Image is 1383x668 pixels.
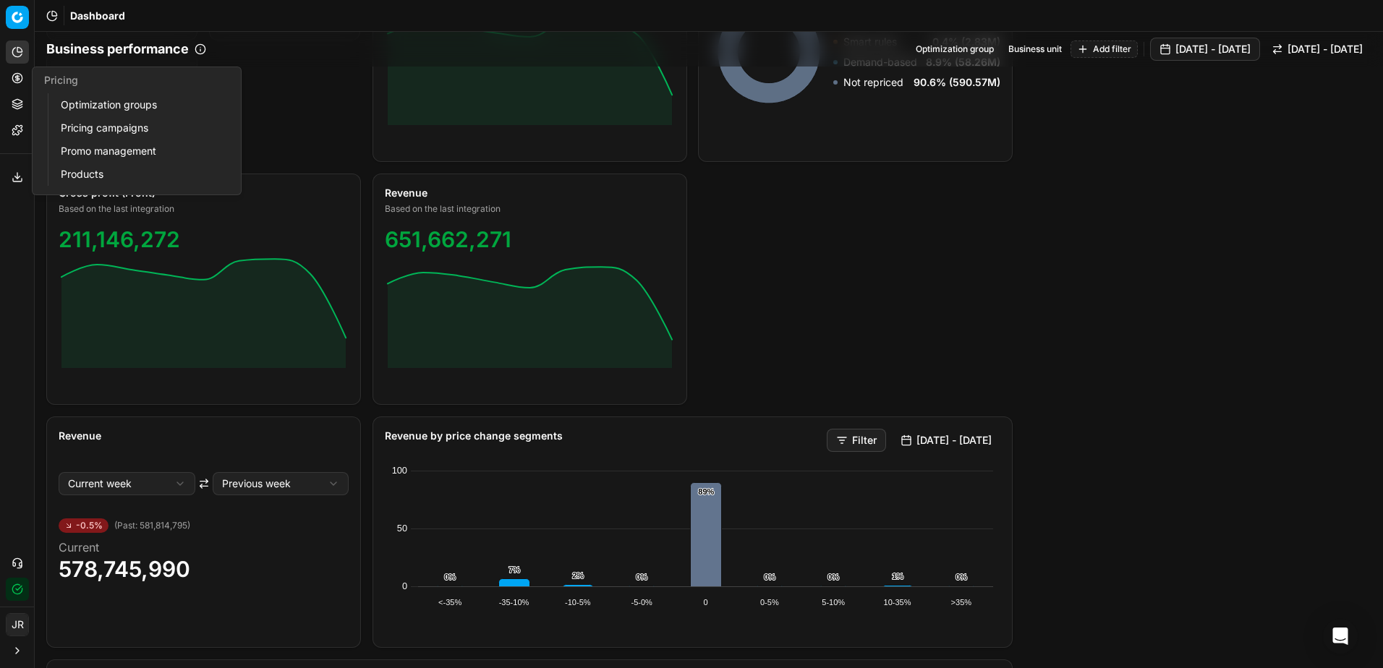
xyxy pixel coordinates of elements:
div: Revenue [59,429,346,443]
text: <-35% [438,598,461,607]
div: Revenue by price change segments [385,429,824,443]
text: 0% [764,573,775,581]
span: 211,146,272 [59,226,180,252]
text: 7% [508,565,520,574]
button: Add filter [1071,40,1138,58]
button: JR [6,613,29,636]
button: Optimization group [910,40,1000,58]
span: Dashboard [70,9,125,23]
div: Open Intercom Messenger [1323,619,1358,654]
text: 0 [703,598,707,607]
span: 651,662,271 [385,226,511,252]
text: 50 [397,523,407,534]
a: Promo management [55,141,224,161]
div: Based on the last integration [59,203,346,215]
p: Not repriced [843,75,903,90]
span: -0.5% [59,518,108,533]
text: 2% [572,571,584,580]
button: [DATE] - [DATE] [1263,38,1371,61]
span: Pricing [44,74,78,86]
button: Business unit [1003,40,1068,58]
text: -5-0% [631,598,652,607]
span: Current [59,539,349,556]
text: -35-10% [499,598,529,607]
button: Filter [827,429,886,452]
text: 0% [636,573,647,581]
a: Products [55,164,224,184]
span: ( Past : 581,814,795 ) [114,520,190,531]
text: >35% [951,598,972,607]
text: 5-10% [822,598,845,607]
h2: Business performance [46,39,189,59]
span: 578,745,990 [59,556,349,582]
text: 1% [892,572,903,581]
text: 0-5% [760,598,779,607]
text: 0% [444,573,456,581]
nav: breadcrumb [70,9,125,23]
div: Revenue [385,186,672,200]
span: 90.6% (590.57M) [914,75,1000,90]
text: -10-5% [565,598,591,607]
text: 100 [392,465,407,476]
text: 10-35% [884,598,911,607]
a: Optimization groups [55,95,224,115]
text: 0 [402,581,407,591]
div: Based on the last integration [385,203,672,215]
text: 89% [698,487,714,496]
span: JR [7,614,28,635]
button: [DATE] - [DATE] [892,429,1000,452]
button: [DATE] - [DATE] [1150,38,1260,61]
text: 0% [827,573,839,581]
text: 0% [956,573,967,581]
a: Pricing campaigns [55,118,224,138]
